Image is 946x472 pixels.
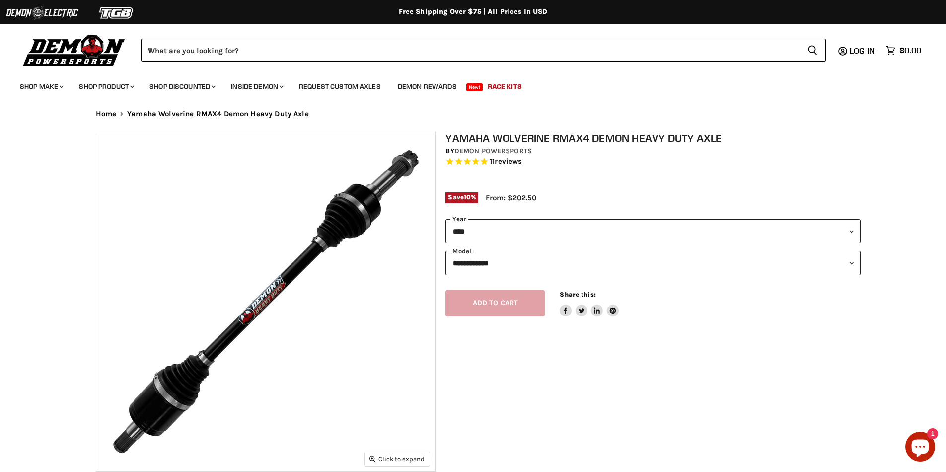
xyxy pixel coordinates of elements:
[76,7,871,16] div: Free Shipping Over $75 | All Prices In USD
[223,77,290,97] a: Inside Demon
[881,43,926,58] a: $0.00
[72,77,140,97] a: Shop Product
[486,193,536,202] span: From: $202.50
[454,147,532,155] a: Demon Powersports
[5,3,79,22] img: Demon Electric Logo 2
[445,192,478,203] span: Save %
[445,157,861,167] span: Rated 5.0 out of 5 stars 11 reviews
[96,132,435,471] img: IMAGE
[142,77,221,97] a: Shop Discounted
[390,77,464,97] a: Demon Rewards
[79,3,154,22] img: TGB Logo 2
[127,110,309,118] span: Yamaha Wolverine RMAX4 Demon Heavy Duty Axle
[365,452,430,466] button: Click to expand
[369,455,425,463] span: Click to expand
[466,83,483,91] span: New!
[445,132,861,144] h1: Yamaha Wolverine RMAX4 Demon Heavy Duty Axle
[96,110,117,118] a: Home
[560,290,619,316] aside: Share this:
[495,157,522,166] span: reviews
[20,32,129,68] img: Demon Powersports
[902,432,938,464] inbox-online-store-chat: Shopify online store chat
[850,46,875,56] span: Log in
[141,39,800,62] input: When autocomplete results are available use up and down arrows to review and enter to select
[560,291,595,298] span: Share this:
[480,77,529,97] a: Race Kits
[800,39,826,62] button: Search
[445,251,861,275] select: modal-name
[12,77,70,97] a: Shop Make
[445,146,861,157] div: by
[291,77,388,97] a: Request Custom Axles
[141,39,826,62] form: Product
[445,219,861,243] select: year
[464,193,471,201] span: 10
[845,46,881,55] a: Log in
[12,73,919,97] ul: Main menu
[899,46,921,55] span: $0.00
[76,110,871,118] nav: Breadcrumbs
[490,157,522,166] span: 11 reviews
